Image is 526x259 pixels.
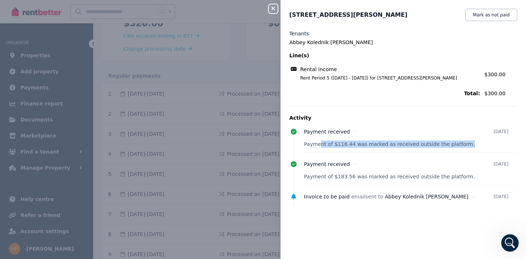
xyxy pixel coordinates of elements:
[32,31,134,138] div: So [PERSON_NAME] sent the above message and also attached the example however I am wanting to see...
[291,75,480,81] span: Rent Period 5 ([DATE] - [DATE]) for [STREET_ADDRESS][PERSON_NAME]
[289,30,309,37] label: Tenants
[23,203,29,209] button: Gif picker
[35,203,41,209] button: Upload attachment
[21,4,33,16] img: Profile image for Rochelle
[114,3,128,17] button: Home
[304,129,350,135] span: Payment received
[5,3,19,17] button: go back
[35,9,50,16] p: Active
[6,148,140,165] div: Rochelle says…
[6,27,140,148] div: Hannah says…
[128,3,141,16] div: Close
[501,234,519,252] iframe: Intercom live chat
[493,129,508,135] time: [DATE]
[31,150,125,156] div: joined the conversation
[289,52,480,59] span: Line(s)
[304,140,517,148] p: Payment of $116.44 was marked as received outside the platform.
[125,200,137,212] button: Send a message…
[11,203,17,209] button: Emoji picker
[289,39,517,46] legend: Abbey Kolednik [PERSON_NAME]
[465,9,517,21] button: Mark as not paid
[304,194,350,200] span: Invoice to be paid
[6,188,140,200] textarea: Message…
[31,151,72,156] b: [PERSON_NAME]
[385,194,469,200] span: Abbey Kolednik [PERSON_NAME]
[12,170,114,191] div: Hi there, [PERSON_NAME] here. Let me take a look into this with our team and I'll come back to you.
[6,165,120,196] div: Hi there, [PERSON_NAME] here. Let me take a look into this with our team and I'll come back to you.
[484,71,506,77] span: $300.00
[289,90,480,97] span: Total:
[26,27,140,143] div: So [PERSON_NAME] sent the above message and also attached the example however I am wanting to see...
[289,114,517,121] p: Activity
[289,11,407,19] span: [STREET_ADDRESS][PERSON_NAME]
[22,150,29,157] img: Profile image for Rochelle
[493,161,508,167] time: [DATE]
[484,90,517,97] span: $300.00
[35,4,83,9] h1: [PERSON_NAME]
[304,173,517,180] p: Payment of $183.56 was marked as received outside the platform.
[300,66,337,73] span: Rental income
[304,161,350,167] span: Payment received
[304,193,493,200] div: email sent to
[493,194,508,200] time: [DATE]
[6,165,140,209] div: Rochelle says…
[46,203,52,209] button: Start recording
